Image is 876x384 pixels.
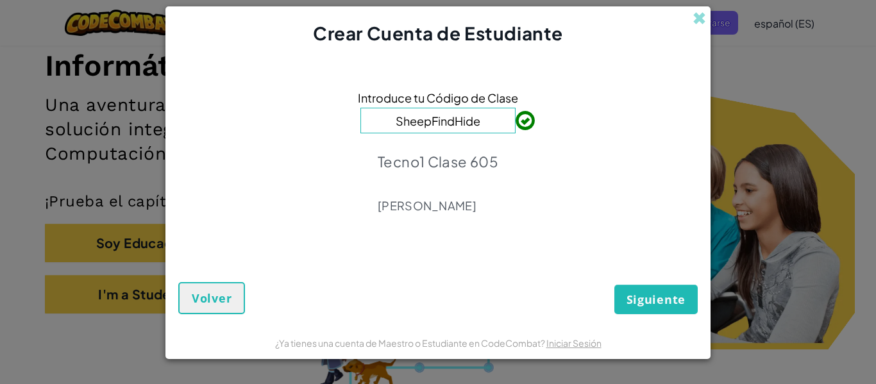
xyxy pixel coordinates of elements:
[178,282,245,314] button: Volver
[627,292,686,307] span: Siguiente
[313,22,563,44] span: Crear Cuenta de Estudiante
[192,290,232,306] span: Volver
[275,337,546,349] span: ¿Ya tienes una cuenta de Maestro o Estudiante en CodeCombat?
[378,198,498,213] p: [PERSON_NAME]
[546,337,602,349] a: Iniciar Sesión
[614,285,698,314] button: Siguiente
[378,153,498,171] p: Tecno1 Clase 605
[358,88,518,107] span: Introduce tu Código de Clase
